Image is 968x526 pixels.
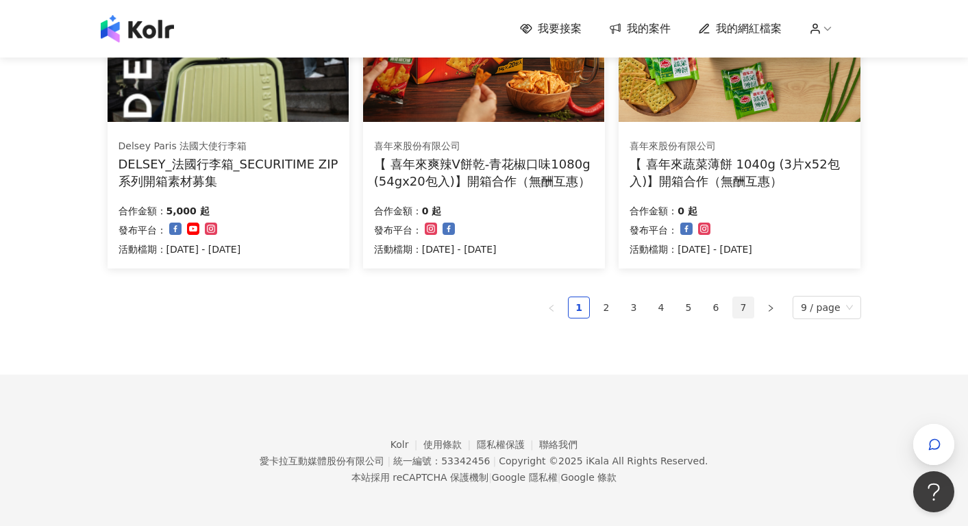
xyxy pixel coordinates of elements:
[390,439,423,450] a: Kolr
[393,455,490,466] div: 統一編號：53342456
[568,297,590,318] li: 1
[801,297,853,318] span: 9 / page
[630,222,678,238] p: 發布平台：
[488,472,492,483] span: |
[558,472,561,483] span: |
[609,21,671,36] a: 我的案件
[541,297,562,318] button: left
[650,297,672,318] li: 4
[101,15,174,42] img: logo
[698,21,782,36] a: 我的網紅檔案
[760,297,782,318] li: Next Page
[793,296,861,319] div: Page Size
[733,297,754,318] a: 7
[705,297,727,318] li: 6
[678,297,699,318] li: 5
[569,297,589,318] a: 1
[678,297,699,318] a: 5
[623,297,645,318] li: 3
[387,455,390,466] span: |
[913,471,954,512] iframe: Help Scout Beacon - Open
[477,439,540,450] a: 隱私權保護
[520,21,582,36] a: 我要接案
[539,439,578,450] a: 聯絡我們
[492,472,558,483] a: Google 隱私權
[499,455,708,466] div: Copyright © 2025 All Rights Reserved.
[541,297,562,318] li: Previous Page
[732,297,754,318] li: 7
[119,140,338,153] div: Delsey Paris 法國大使行李箱
[119,222,166,238] p: 發布平台：
[630,155,849,190] div: 【 喜年來蔬菜薄餅 1040g (3片x52包入)】開箱合作（無酬互惠）
[493,455,496,466] span: |
[374,222,422,238] p: 發布平台：
[630,203,678,219] p: 合作金額：
[560,472,617,483] a: Google 條款
[716,21,782,36] span: 我的網紅檔案
[627,21,671,36] span: 我的案件
[374,140,593,153] div: 喜年來股份有限公司
[119,203,166,219] p: 合作金額：
[760,297,782,318] button: right
[595,297,617,318] li: 2
[374,241,497,258] p: 活動檔期：[DATE] - [DATE]
[678,203,697,219] p: 0 起
[423,439,477,450] a: 使用條款
[586,455,609,466] a: iKala
[119,241,241,258] p: 活動檔期：[DATE] - [DATE]
[651,297,671,318] a: 4
[596,297,617,318] a: 2
[260,455,384,466] div: 愛卡拉互動媒體股份有限公司
[374,155,594,190] div: 【 喜年來爽辣V餅乾-青花椒口味1080g (54gx20包入)】開箱合作（無酬互惠）
[351,469,617,486] span: 本站採用 reCAPTCHA 保護機制
[538,21,582,36] span: 我要接案
[767,304,775,312] span: right
[547,304,556,312] span: left
[623,297,644,318] a: 3
[119,155,338,190] div: DELSEY_法國行李箱_SECURITIME ZIP系列開箱素材募集
[374,203,422,219] p: 合作金額：
[630,241,752,258] p: 活動檔期：[DATE] - [DATE]
[630,140,849,153] div: 喜年來股份有限公司
[706,297,726,318] a: 6
[422,203,442,219] p: 0 起
[166,203,210,219] p: 5,000 起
